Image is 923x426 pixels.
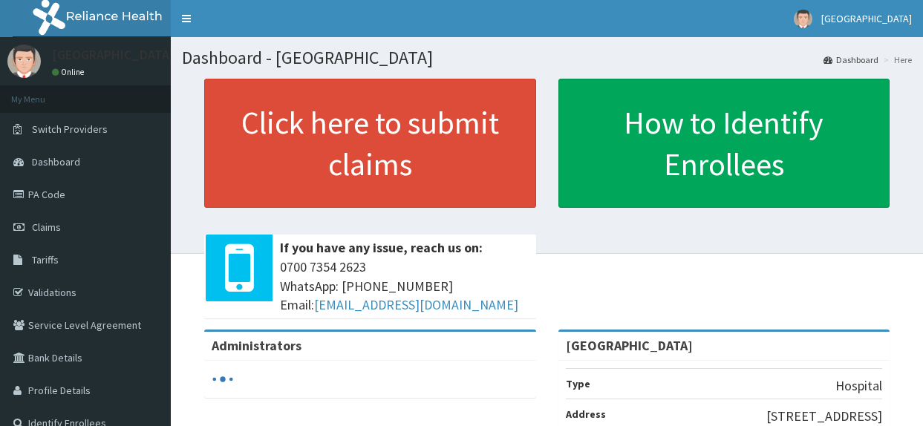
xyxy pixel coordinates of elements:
[280,258,529,315] span: 0700 7354 2623 WhatsApp: [PHONE_NUMBER] Email:
[835,376,882,396] p: Hospital
[52,67,88,77] a: Online
[204,79,536,208] a: Click here to submit claims
[566,337,693,354] strong: [GEOGRAPHIC_DATA]
[566,407,606,421] b: Address
[52,48,175,62] p: [GEOGRAPHIC_DATA]
[212,337,301,354] b: Administrators
[880,53,912,66] li: Here
[314,296,518,313] a: [EMAIL_ADDRESS][DOMAIN_NAME]
[558,79,890,208] a: How to Identify Enrollees
[821,12,912,25] span: [GEOGRAPHIC_DATA]
[32,155,80,168] span: Dashboard
[32,253,59,266] span: Tariffs
[182,48,912,68] h1: Dashboard - [GEOGRAPHIC_DATA]
[823,53,878,66] a: Dashboard
[566,377,590,390] b: Type
[32,122,108,136] span: Switch Providers
[32,220,61,234] span: Claims
[7,45,41,78] img: User Image
[766,407,882,426] p: [STREET_ADDRESS]
[794,10,812,28] img: User Image
[212,368,234,390] svg: audio-loading
[280,239,483,256] b: If you have any issue, reach us on:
